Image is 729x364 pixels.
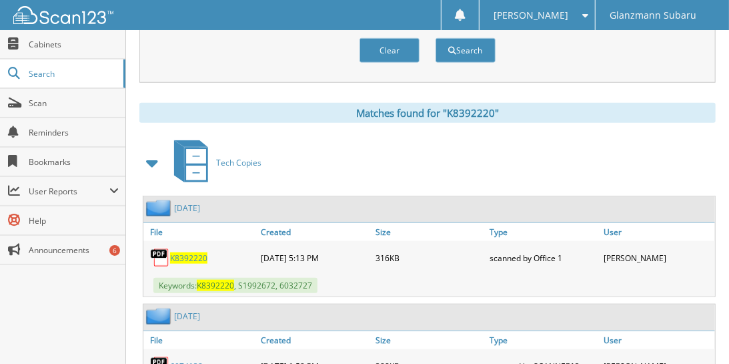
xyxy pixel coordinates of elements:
a: Created [257,331,372,349]
a: File [143,223,257,241]
div: [DATE] 5:13 PM [257,244,372,271]
a: Created [257,223,372,241]
img: PDF.png [150,248,170,268]
div: 316KB [372,244,486,271]
span: Tech Copies [216,157,261,168]
span: Help [29,215,119,226]
div: Matches found for "K8392220" [139,103,716,123]
span: K8392220 [197,280,234,291]
div: scanned by Office 1 [486,244,600,271]
a: Size [372,331,486,349]
img: scan123-logo-white.svg [13,6,113,24]
a: [DATE] [174,311,200,322]
a: Type [486,331,600,349]
div: [PERSON_NAME] [601,244,715,271]
a: Size [372,223,486,241]
span: User Reports [29,186,109,197]
img: folder2.png [146,308,174,325]
button: Search [436,38,496,63]
span: Search [29,68,117,79]
a: User [601,223,715,241]
div: 6 [109,245,120,256]
span: Announcements [29,244,119,256]
iframe: Chat Widget [662,300,729,364]
span: Cabinets [29,39,119,50]
a: K8392220 [170,252,207,264]
span: Bookmarks [29,156,119,168]
a: Type [486,223,600,241]
a: File [143,331,257,349]
span: Glanzmann Subaru [610,11,696,19]
a: User [601,331,715,349]
a: Tech Copies [166,136,261,189]
span: [PERSON_NAME] [494,11,568,19]
span: Reminders [29,127,119,138]
button: Clear [359,38,420,63]
span: Keywords: , S1992672, 6032727 [153,278,317,293]
a: [DATE] [174,202,200,214]
span: Scan [29,98,119,109]
img: folder2.png [146,200,174,216]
